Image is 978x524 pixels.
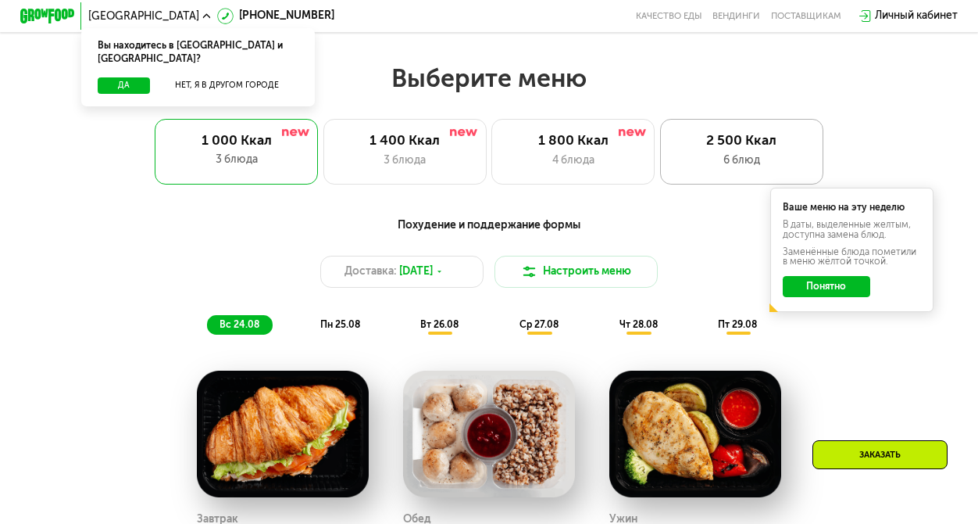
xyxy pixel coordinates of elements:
[220,319,259,330] span: вс 24.08
[636,11,702,22] a: Качество еды
[169,133,305,149] div: 1 000 Ккал
[783,247,921,266] div: Заменённые блюда пометили в меню жёлтой точкой.
[155,77,298,94] button: Нет, я в другом городе
[771,11,841,22] div: поставщикам
[718,319,757,330] span: пт 29.08
[320,319,360,330] span: пн 25.08
[98,77,150,94] button: Да
[87,217,891,234] div: Похудение и поддержание формы
[783,276,870,298] button: Понятно
[783,203,921,212] div: Ваше меню на эту неделю
[337,133,472,149] div: 1 400 Ккал
[420,319,459,330] span: вт 26.08
[783,220,921,239] div: В даты, выделенные желтым, доступна замена блюд.
[506,133,641,149] div: 1 800 Ккал
[81,28,315,77] div: Вы находитесь в [GEOGRAPHIC_DATA] и [GEOGRAPHIC_DATA]?
[674,133,808,149] div: 2 500 Ккал
[217,8,334,24] a: [PHONE_NUMBER]
[88,11,199,22] span: [GEOGRAPHIC_DATA]
[337,153,472,169] div: 3 блюда
[519,319,559,330] span: ср 27.08
[875,8,958,24] div: Личный кабинет
[169,152,305,168] div: 3 блюда
[619,319,658,330] span: чт 28.08
[674,153,808,169] div: 6 блюд
[506,153,641,169] div: 4 блюда
[712,11,760,22] a: Вендинги
[494,256,658,289] button: Настроить меню
[399,264,433,280] span: [DATE]
[812,440,948,469] div: Заказать
[44,63,935,94] h2: Выберите меню
[344,264,397,280] span: Доставка:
